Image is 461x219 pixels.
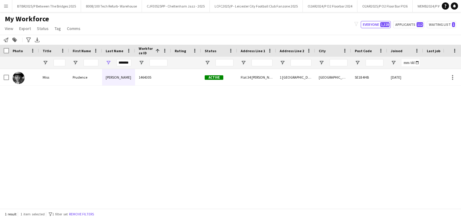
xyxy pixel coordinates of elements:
[69,69,102,85] div: Prudence
[380,22,390,27] span: 1,328
[355,60,360,65] button: Open Filter Menu
[12,0,81,12] button: BTBR2025/P Between The Bridges 2025
[366,59,384,66] input: Post Code Filter Input
[237,69,276,85] div: Flat 34 [PERSON_NAME][GEOGRAPHIC_DATA]
[351,69,387,85] div: SE18 4HB
[149,59,167,66] input: Workforce ID Filter Input
[241,60,246,65] button: Open Filter Menu
[34,36,41,43] app-action-btn: Export XLSX
[427,21,456,28] button: Waiting list1
[252,59,273,66] input: Address Line 1 Filter Input
[355,49,372,53] span: Post Code
[65,25,83,32] a: Comms
[205,60,210,65] button: Open Filter Menu
[5,14,49,23] span: My Workforce
[68,211,95,217] button: Remove filters
[393,21,424,28] button: Applicants112
[291,59,312,66] input: Address Line 2 Filter Input
[83,59,98,66] input: First Name Filter Input
[319,49,326,53] span: City
[116,59,131,66] input: Last Name Filter Input
[303,0,357,12] button: O2AR2024/P O2 Floorbar 2024
[142,0,210,12] button: CJFE0525PP - Cheltenham Jazz - 2025
[52,212,68,216] span: 1 filter set
[55,26,61,31] span: Tag
[417,22,423,27] span: 112
[106,49,123,53] span: Last Name
[39,69,69,85] div: Miss
[102,69,135,85] div: [PERSON_NAME]
[276,69,315,85] div: 1 [GEOGRAPHIC_DATA]
[19,26,31,31] span: Export
[280,60,285,65] button: Open Filter Menu
[11,36,18,43] app-action-btn: Add to tag
[2,36,10,43] app-action-btn: Notify workforce
[20,212,45,216] span: 1 item selected
[52,25,63,32] a: Tag
[2,25,16,32] a: View
[73,60,78,65] button: Open Filter Menu
[210,0,303,12] button: LCFC2025/P - Leicester City Football Club Fanzone 2025
[402,59,420,66] input: Joined Filter Input
[25,36,32,43] app-action-btn: Advanced filters
[391,49,402,53] span: Joined
[35,25,51,32] a: Status
[387,69,423,85] div: [DATE]
[452,22,455,27] span: 1
[205,75,223,80] span: Active
[106,60,111,65] button: Open Filter Menu
[43,60,48,65] button: Open Filter Menu
[357,0,413,12] button: O2AR2025/P O2 Floor Bar FY26
[361,21,391,28] button: Everyone1,328
[139,60,144,65] button: Open Filter Menu
[427,49,440,53] span: Last job
[53,59,65,66] input: Title Filter Input
[280,49,304,53] span: Address Line 2
[330,59,348,66] input: City Filter Input
[73,49,91,53] span: First Name
[205,49,216,53] span: Status
[17,25,33,32] a: Export
[81,0,142,12] button: 8008/100 Tech Refurb- Warehouse
[13,49,23,53] span: Photo
[319,60,324,65] button: Open Filter Menu
[175,49,186,53] span: Rating
[67,26,80,31] span: Comms
[135,69,171,85] div: 1464305
[215,59,234,66] input: Status Filter Input
[139,46,153,55] span: Workforce ID
[315,69,351,85] div: [GEOGRAPHIC_DATA]
[5,26,13,31] span: View
[43,49,51,53] span: Title
[37,26,49,31] span: Status
[391,60,396,65] button: Open Filter Menu
[13,72,25,84] img: Prudence Giddings
[241,49,265,53] span: Address Line 1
